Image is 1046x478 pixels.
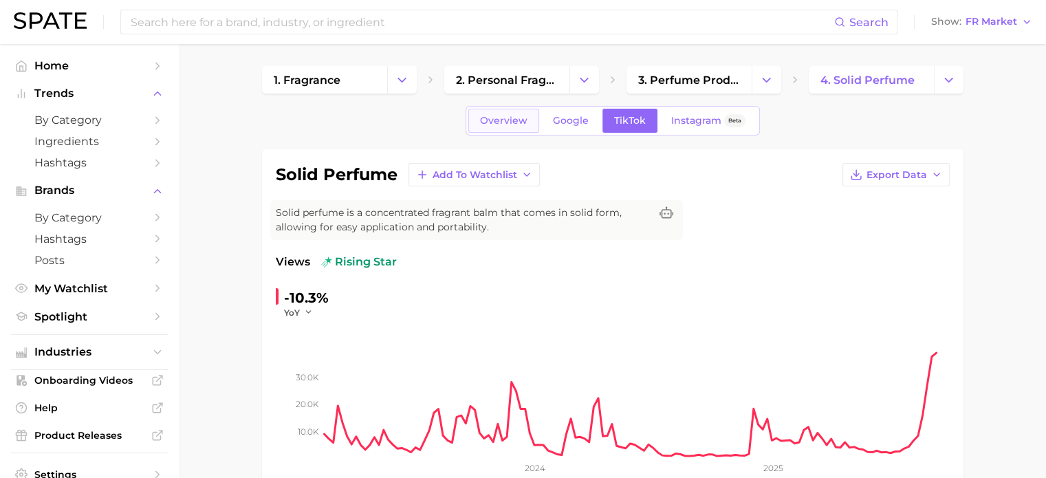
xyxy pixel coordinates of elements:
[321,257,332,268] img: rising star
[262,66,387,94] a: 1. fragrance
[34,232,144,246] span: Hashtags
[849,16,889,29] span: Search
[11,131,168,152] a: Ingredients
[11,152,168,173] a: Hashtags
[34,156,144,169] span: Hashtags
[11,55,168,76] a: Home
[11,306,168,327] a: Spotlight
[34,113,144,127] span: by Category
[11,180,168,201] button: Brands
[11,425,168,446] a: Product Releases
[34,211,144,224] span: by Category
[820,74,915,87] span: 4. solid perfume
[553,115,589,127] span: Google
[626,66,752,94] a: 3. perfume products
[274,74,340,87] span: 1. fragrance
[934,66,963,94] button: Change Category
[129,10,834,34] input: Search here for a brand, industry, or ingredient
[276,206,650,235] span: Solid perfume is a concentrated fragrant balm that comes in solid form, allowing for easy applica...
[296,372,319,382] tspan: 30.0k
[276,166,397,183] h1: solid perfume
[34,282,144,295] span: My Watchlist
[931,18,961,25] span: Show
[11,83,168,104] button: Trends
[728,115,741,127] span: Beta
[284,307,314,318] button: YoY
[11,228,168,250] a: Hashtags
[638,74,740,87] span: 3. perfume products
[14,12,87,29] img: SPATE
[321,254,397,270] span: rising star
[966,18,1017,25] span: FR Market
[34,135,144,148] span: Ingredients
[387,66,417,94] button: Change Category
[928,13,1036,31] button: ShowFR Market
[11,250,168,271] a: Posts
[296,399,319,409] tspan: 20.0k
[284,287,329,309] div: -10.3%
[763,463,783,473] tspan: 2025
[11,207,168,228] a: by Category
[468,109,539,133] a: Overview
[660,109,757,133] a: InstagramBeta
[671,115,721,127] span: Instagram
[444,66,569,94] a: 2. personal fragrance
[809,66,934,94] a: 4. solid perfume
[34,184,144,197] span: Brands
[34,310,144,323] span: Spotlight
[614,115,646,127] span: TikTok
[433,169,517,181] span: Add to Watchlist
[34,59,144,72] span: Home
[276,254,310,270] span: Views
[34,254,144,267] span: Posts
[408,163,540,186] button: Add to Watchlist
[34,402,144,414] span: Help
[34,346,144,358] span: Industries
[34,87,144,100] span: Trends
[284,307,300,318] span: YoY
[752,66,781,94] button: Change Category
[541,109,600,133] a: Google
[34,374,144,387] span: Onboarding Videos
[480,115,527,127] span: Overview
[298,426,319,436] tspan: 10.0k
[11,278,168,299] a: My Watchlist
[456,74,558,87] span: 2. personal fragrance
[569,66,599,94] button: Change Category
[602,109,657,133] a: TikTok
[842,163,950,186] button: Export Data
[11,342,168,362] button: Industries
[867,169,927,181] span: Export Data
[34,429,144,442] span: Product Releases
[11,370,168,391] a: Onboarding Videos
[11,109,168,131] a: by Category
[524,463,545,473] tspan: 2024
[11,398,168,418] a: Help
